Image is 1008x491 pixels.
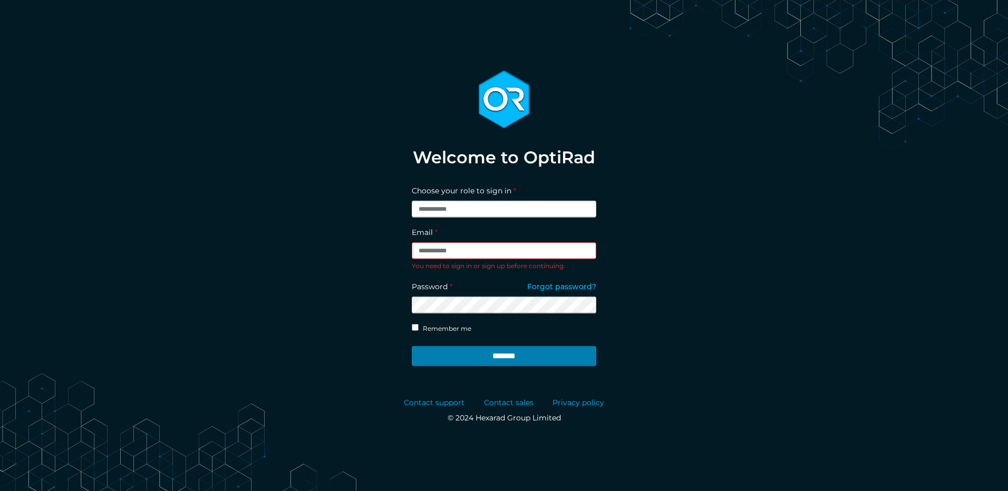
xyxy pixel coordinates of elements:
[412,227,438,238] label: Email
[412,185,516,197] label: Choose your role to sign in
[423,324,471,333] label: Remember me
[412,262,565,270] span: You need to sign in or sign up before continuing.
[553,397,604,408] a: Privacy policy
[412,281,452,292] label: Password
[484,397,534,408] a: Contact sales
[404,413,604,424] p: © 2024 Hexarad Group Limited
[404,397,464,408] a: Contact support
[527,281,596,297] a: Forgot password?
[479,70,529,129] img: optirad_logo-13d80ebaeef41a0bd4daa28750046bb8215ff99b425e875e5b69abade74ad868.svg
